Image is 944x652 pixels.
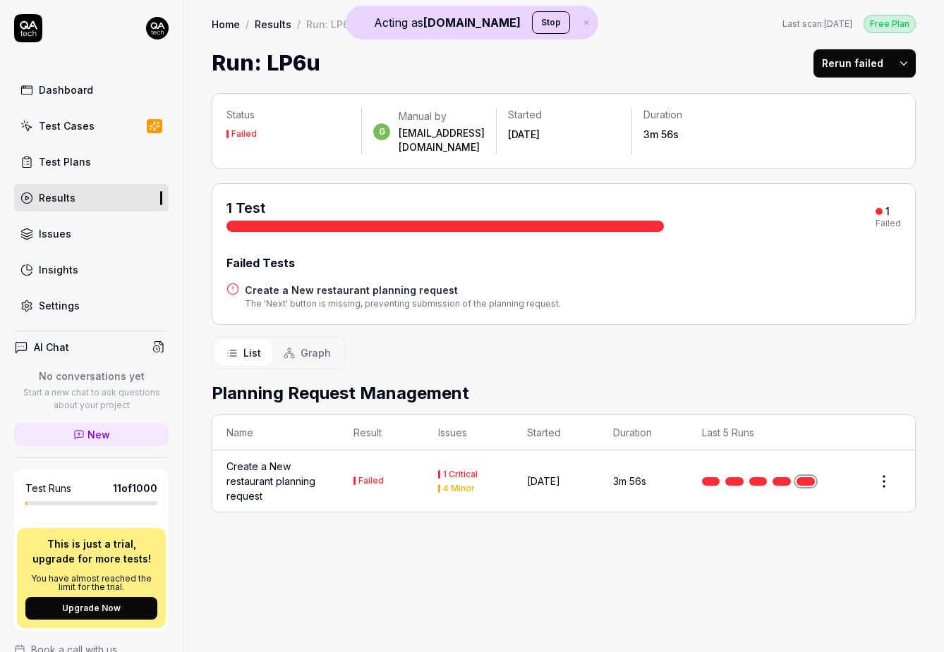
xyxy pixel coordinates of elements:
th: Duration [599,415,687,450]
div: Failed [358,476,384,485]
div: Run: LP6u [306,17,356,31]
div: Insights [39,262,78,277]
span: List [243,345,261,360]
div: Failed [876,219,901,228]
p: Start a new chat to ask questions about your project [14,386,169,412]
div: / [246,17,249,31]
div: Manual by [399,109,485,123]
th: Result [339,415,424,450]
button: Last scan:[DATE] [782,18,852,30]
h2: Planning Request Management [212,381,916,406]
time: [DATE] [508,128,540,140]
th: Issues [424,415,513,450]
p: You have almost reached the limit for the trial. [25,574,157,591]
div: Test Cases [39,118,95,133]
a: New [14,423,169,446]
p: Started [508,108,619,122]
a: Dashboard [14,76,169,104]
div: Dashboard [39,82,93,97]
a: Results [255,17,291,31]
div: Failed [231,130,257,138]
span: 11 of 1000 [113,481,157,496]
div: / [297,17,301,31]
th: Last 5 Runs [688,415,829,450]
button: List [215,340,272,366]
div: The 'Next' button is missing, preventing submission of the planning request. [245,297,561,310]
button: Failed [353,474,384,488]
th: Started [513,415,599,450]
div: Results [39,190,75,205]
div: 1 [885,205,890,218]
div: Issues [39,226,71,241]
div: Failed Tests [226,254,901,271]
span: Last scan: [782,18,852,30]
div: 1 Critical [443,470,478,479]
a: Settings [14,292,169,319]
p: This is just a trial, upgrade for more tests! [25,536,157,566]
button: Stop [532,11,570,34]
p: Status [226,108,350,122]
span: New [87,427,110,442]
button: Rerun failed [813,49,892,78]
a: Home [212,17,240,31]
h5: Test Runs [25,482,71,495]
div: Free Plan [864,15,916,33]
div: Test Plans [39,154,91,169]
h4: AI Chat [34,340,69,355]
a: Test Cases [14,112,169,140]
a: Create a New restaurant planning request [245,283,561,297]
a: Insights [14,256,169,283]
span: g [373,123,390,140]
h1: Run: LP6u [212,47,320,79]
p: Duration [643,108,755,122]
img: 7ccf6c19-61ad-4a6c-8811-018b02a1b829.jpg [146,17,169,39]
a: Results [14,184,169,211]
time: 3m 56s [643,128,679,140]
div: 4 Minor [443,484,475,493]
time: [DATE] [527,475,560,487]
div: Settings [39,298,80,313]
th: Name [212,415,339,450]
button: Graph [272,340,342,366]
div: [EMAIL_ADDRESS][DOMAIN_NAME] [399,126,485,154]
button: Upgrade Now [25,597,157,620]
span: Graph [301,345,331,360]
time: 3m 56s [613,475,646,487]
button: Free Plan [864,14,916,33]
p: No conversations yet [14,369,169,383]
a: Create a New restaurant planning request [226,459,325,503]
a: Issues [14,220,169,247]
span: 1 Test [226,199,265,216]
a: Test Plans [14,148,169,176]
time: [DATE] [824,18,852,29]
